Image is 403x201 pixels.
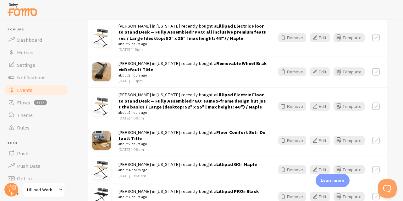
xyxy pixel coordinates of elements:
span: Theme [17,112,33,118]
span: Lillipad Work Solutions [27,186,57,193]
button: Edit [310,102,330,111]
div: Learn more [316,174,350,187]
button: Template [334,102,365,111]
a: Edit [310,67,334,76]
span: Notifications [17,74,46,81]
iframe: Help Scout Beacon - Open [378,179,397,198]
span: Settings [17,62,35,68]
a: Floor Comfort Set [216,130,257,135]
strong: PRO: all inclusive premium features / Large (desktop: 52" x 25" | max height: 48") / Maple [119,29,267,41]
span: Dashboard [17,37,42,43]
strong: Default Title [124,67,153,72]
img: Lillipad42Maple1.jpg [92,160,111,179]
span: Push [8,141,69,145]
a: Dashboard [4,34,69,46]
a: Lillipad Work Solutions [23,182,65,197]
a: Edit [310,33,334,42]
strong: Maple [244,161,257,167]
span: Events [17,87,32,93]
span: [PERSON_NAME] in [US_STATE] recently bought a in [119,92,267,115]
strong: GO: same x-frame design but just the basics / Large (desktop: 52" x 25" | max height: 48") / Maple [119,98,266,110]
a: Lillipad Electric Floor to Stand Desk — Fully Assembled [119,92,264,103]
button: Remove [278,102,306,111]
img: lillipad_wheel_brake_small.jpg [92,62,111,81]
span: [PERSON_NAME] in [US_STATE] recently bought a in [119,130,267,147]
a: Flows beta [4,96,69,109]
button: Template [334,165,365,174]
button: Edit [310,33,330,42]
button: Remove [278,67,306,76]
a: Push [4,147,69,160]
span: Push Data [17,163,41,169]
a: Removable Wheel Brake [119,61,267,72]
button: Edit [310,67,330,76]
button: Edit [310,136,330,145]
button: Edit [310,165,330,174]
a: Edit [310,192,334,201]
img: Lillipad42Maple1.jpg [92,97,111,116]
span: Flows [17,99,30,106]
a: Notifications [4,71,69,84]
small: about 2 hours ago [119,110,267,115]
p: [DATE] 1:19pm [119,78,267,83]
a: Metrics [4,46,69,59]
img: Lillipad42Maple1.jpg [92,28,111,47]
a: Lillipad GO [216,161,240,167]
span: [PERSON_NAME] in [US_STATE] recently bought a in [119,61,267,78]
button: Edit [310,192,330,201]
span: Rules [17,124,30,131]
p: [DATE] 1:19pm [119,47,267,52]
a: Push Data [4,160,69,172]
p: [DATE] 10:59am [119,173,257,178]
strong: Black [246,188,259,194]
span: Metrics [17,49,33,56]
small: about 2 hours ago [119,72,267,78]
span: Pop-ups [8,28,69,32]
span: beta [34,100,47,105]
small: about 7 hours ago [119,194,259,200]
a: Opt-In [4,172,69,185]
button: Remove [278,192,306,201]
strong: Default Title [119,130,265,141]
span: [PERSON_NAME] in [US_STATE] recently bought a in [119,23,267,47]
a: Rules [4,121,69,134]
p: [DATE] 1:08pm [119,147,267,152]
a: Edit [310,136,334,145]
button: Remove [278,136,306,145]
a: Edit [310,102,334,111]
span: Opt-In [17,175,32,182]
a: Lillipad PRO [216,188,243,194]
img: fomo-relay-logo-orange.svg [7,2,38,18]
button: Template [334,67,365,76]
small: about 2 hours ago [119,41,267,47]
a: Events [4,84,69,96]
span: [PERSON_NAME] in [US_STATE] recently bought a in [119,161,257,173]
img: Lillipad_floor_cushion_yoga_pillow_small.jpg [92,131,111,150]
button: Template [334,33,365,42]
small: about 2 hours ago [119,141,267,147]
span: Push [17,150,28,156]
p: Learn more [321,177,345,183]
a: Lillipad Electric Floor to Stand Desk — Fully Assembled [119,23,264,35]
button: Remove [278,165,306,174]
button: Remove [278,33,306,42]
button: Template [334,136,365,145]
a: Settings [4,59,69,71]
button: Template [334,192,365,201]
a: Theme [4,109,69,121]
a: Edit [310,165,334,174]
span: [PERSON_NAME] in [US_STATE] recently bought a in [119,188,259,200]
small: about 4 hours ago [119,167,257,173]
p: [DATE] 1:08pm [119,115,267,121]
